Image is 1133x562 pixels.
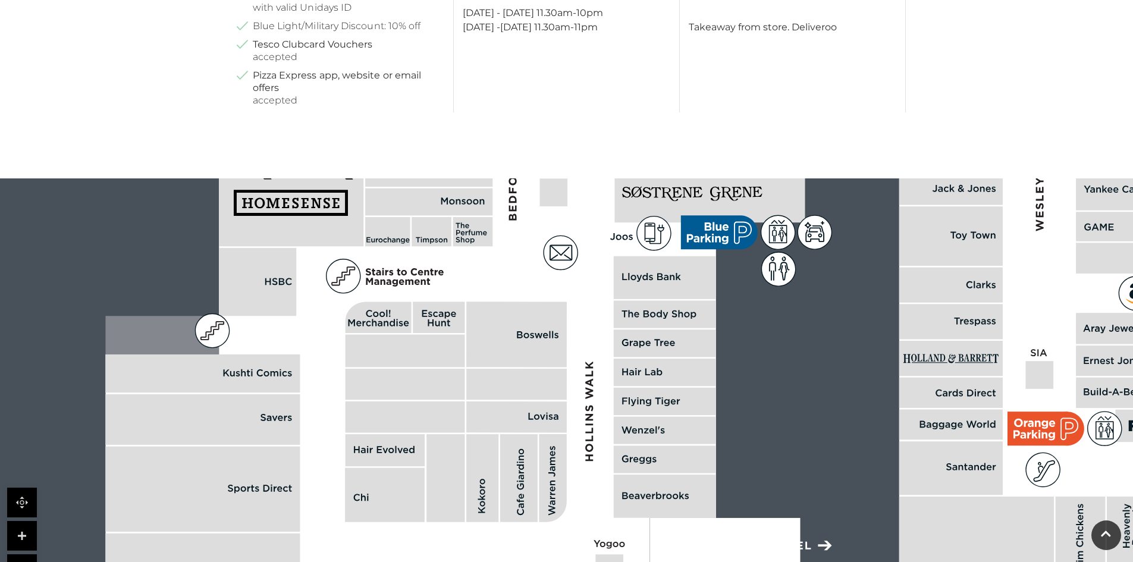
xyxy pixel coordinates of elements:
[253,38,373,51] strong: Tesco Clubcard Vouchers
[237,38,444,63] li: accepted
[237,69,444,106] li: accepted
[237,20,444,32] li: Blue Light/Military Discount: 10% off
[253,69,444,94] strong: Pizza Express app, website or email offers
